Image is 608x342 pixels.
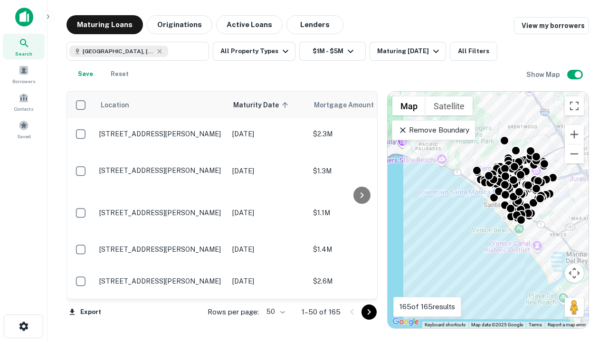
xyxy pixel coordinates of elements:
button: Originations [147,15,212,34]
button: All Property Types [213,42,295,61]
p: [STREET_ADDRESS][PERSON_NAME] [99,245,223,254]
button: Zoom in [565,125,584,144]
p: $1.4M [313,244,408,255]
p: 165 of 165 results [399,301,455,313]
button: Reset [104,65,135,84]
a: Borrowers [3,61,45,87]
span: Contacts [14,105,33,113]
span: Maturity Date [233,99,291,111]
button: Toggle fullscreen view [565,96,584,115]
button: Active Loans [216,15,283,34]
div: 0 0 [388,92,589,328]
div: Maturing [DATE] [377,46,442,57]
a: Search [3,34,45,59]
button: All Filters [450,42,497,61]
th: Mortgage Amount [308,92,413,118]
th: Location [95,92,228,118]
a: Saved [3,116,45,142]
span: Borrowers [12,77,35,85]
button: $1M - $5M [299,42,366,61]
span: Mortgage Amount [314,99,386,111]
iframe: Chat Widget [560,266,608,312]
button: Show street map [392,96,426,115]
p: [STREET_ADDRESS][PERSON_NAME] [99,166,223,175]
a: Report a map error [548,322,586,327]
p: $1.3M [313,166,408,176]
button: Export [66,305,104,319]
p: $2.6M [313,276,408,286]
button: Map camera controls [565,264,584,283]
a: Contacts [3,89,45,114]
p: Rows per page: [208,306,259,318]
p: [DATE] [232,276,304,286]
button: Maturing Loans [66,15,143,34]
p: $2.3M [313,129,408,139]
button: Go to next page [361,304,377,320]
button: Keyboard shortcuts [425,322,465,328]
div: 50 [263,305,286,319]
p: [DATE] [232,244,304,255]
p: [DATE] [232,166,304,176]
h6: Show Map [526,69,561,80]
span: Search [15,50,32,57]
button: Maturing [DATE] [370,42,446,61]
a: View my borrowers [514,17,589,34]
button: Save your search to get updates of matches that match your search criteria. [70,65,101,84]
a: Open this area in Google Maps (opens a new window) [390,316,421,328]
span: [GEOGRAPHIC_DATA], [GEOGRAPHIC_DATA], [GEOGRAPHIC_DATA] [83,47,154,56]
img: capitalize-icon.png [15,8,33,27]
p: [DATE] [232,129,304,139]
p: Remove Boundary [398,124,469,136]
a: Terms [529,322,542,327]
p: 1–50 of 165 [302,306,341,318]
p: $1.1M [313,208,408,218]
p: [STREET_ADDRESS][PERSON_NAME] [99,277,223,285]
p: [STREET_ADDRESS][PERSON_NAME] [99,209,223,217]
span: Map data ©2025 Google [471,322,523,327]
span: Location [100,99,129,111]
button: Show satellite imagery [426,96,473,115]
p: [DATE] [232,208,304,218]
p: [STREET_ADDRESS][PERSON_NAME] [99,130,223,138]
img: Google [390,316,421,328]
button: Lenders [286,15,343,34]
th: Maturity Date [228,92,308,118]
span: Saved [17,133,31,140]
button: Zoom out [565,144,584,163]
